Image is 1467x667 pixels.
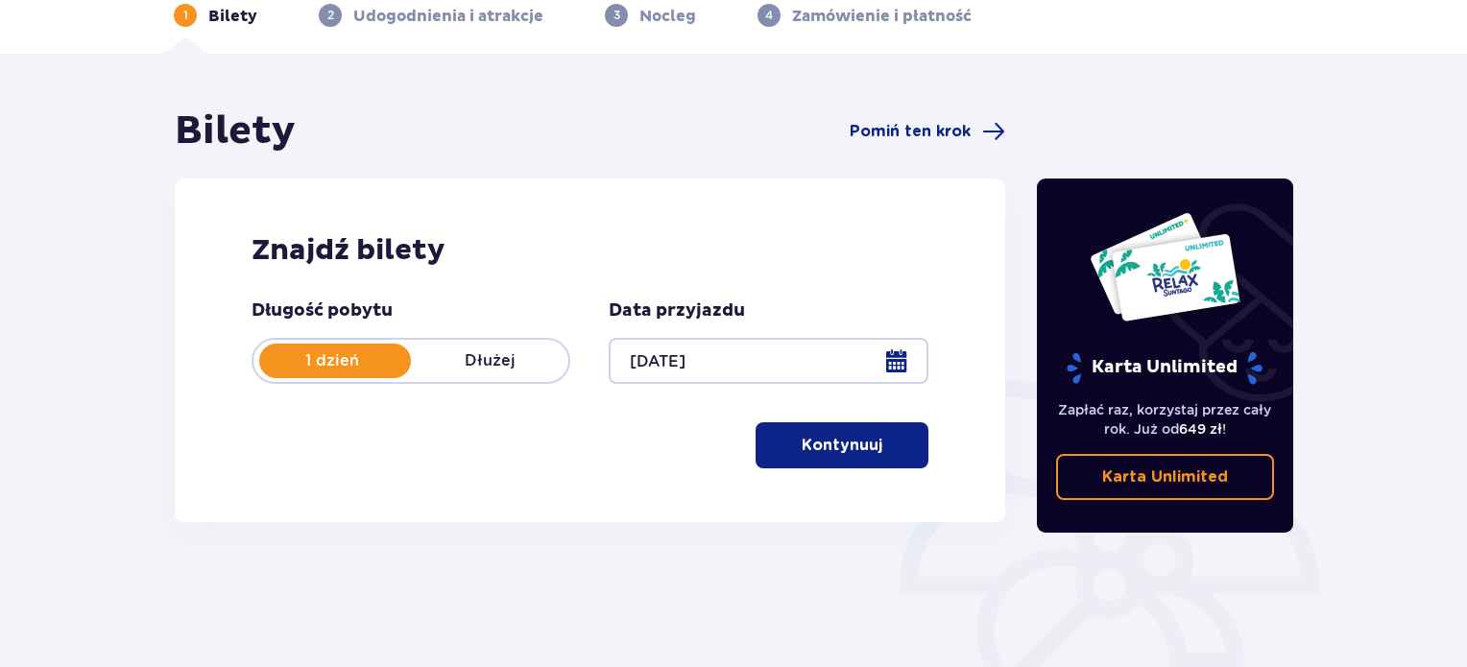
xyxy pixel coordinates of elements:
[1179,421,1222,437] span: 649 zł
[1056,400,1275,439] p: Zapłać raz, korzystaj przez cały rok. Już od !
[1102,466,1228,488] p: Karta Unlimited
[353,6,543,27] p: Udogodnienia i atrakcje
[802,435,882,456] p: Kontynuuj
[1056,454,1275,500] a: Karta Unlimited
[605,4,696,27] div: 3Nocleg
[765,7,773,24] p: 4
[1089,211,1241,322] img: Dwie karty całoroczne do Suntago z napisem 'UNLIMITED RELAX', na białym tle z tropikalnymi liśćmi...
[850,120,1005,143] a: Pomiń ten krok
[252,232,928,269] h2: Znajdź bilety
[639,6,696,27] p: Nocleg
[319,4,543,27] div: 2Udogodnienia i atrakcje
[613,7,620,24] p: 3
[850,121,971,142] span: Pomiń ten krok
[758,4,972,27] div: 4Zamówienie i płatność
[175,107,296,155] h1: Bilety
[1065,351,1264,385] p: Karta Unlimited
[252,299,393,322] p: Długość pobytu
[609,299,745,322] p: Data przyjazdu
[208,6,257,27] p: Bilety
[411,350,568,371] p: Dłużej
[183,7,188,24] p: 1
[253,350,411,371] p: 1 dzień
[756,422,928,468] button: Kontynuuj
[327,7,334,24] p: 2
[174,4,257,27] div: 1Bilety
[792,6,972,27] p: Zamówienie i płatność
